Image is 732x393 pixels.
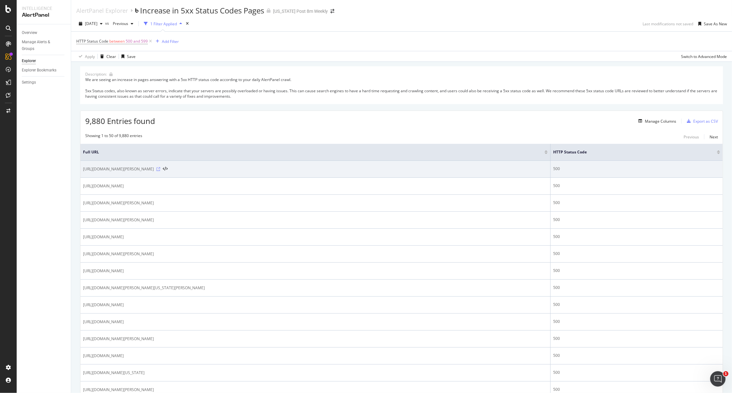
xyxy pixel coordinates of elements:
[127,54,136,59] div: Save
[553,200,720,206] div: 500
[553,234,720,240] div: 500
[723,371,728,376] span: 1
[83,370,145,376] span: [URL][DOMAIN_NAME][US_STATE]
[83,285,205,291] span: [URL][DOMAIN_NAME][PERSON_NAME][US_STATE][PERSON_NAME]
[76,38,108,44] span: HTTP Status Code
[22,39,66,52] a: Manage Alerts & Groups
[83,166,154,172] span: [URL][DOMAIN_NAME][PERSON_NAME]
[163,167,168,171] button: View HTML Source
[22,58,66,64] a: Explorer
[162,39,179,44] div: Add Filter
[710,133,718,141] button: Next
[106,54,116,59] div: Clear
[185,20,190,27] div: times
[119,51,136,61] button: Save
[273,8,328,14] div: [US_STATE] Post 8m Weekly
[22,79,36,86] div: Settings
[22,29,66,36] a: Overview
[645,119,676,124] div: Manage Columns
[553,268,720,274] div: 500
[83,183,124,189] span: [URL][DOMAIN_NAME]
[22,79,66,86] a: Settings
[85,133,142,141] div: Showing 1 to 50 of 9,880 entries
[710,134,718,140] div: Next
[85,116,155,126] span: 9,880 Entries found
[85,54,95,59] div: Apply
[105,20,110,26] span: vs
[22,67,56,74] div: Explorer Bookmarks
[83,234,124,240] span: [URL][DOMAIN_NAME]
[76,51,95,61] button: Apply
[140,5,264,16] div: Increase in 5xx Status Codes Pages
[83,149,535,155] span: Full URL
[126,37,148,46] span: 500 and 599
[684,116,718,126] button: Export as CSV
[704,21,727,27] div: Save As New
[553,336,720,341] div: 500
[110,19,136,29] button: Previous
[553,166,720,172] div: 500
[83,268,124,274] span: [URL][DOMAIN_NAME]
[553,251,720,257] div: 500
[696,19,727,29] button: Save As New
[141,19,185,29] button: 1 Filter Applied
[85,21,97,26] span: 2025 Sep. 23rd
[553,370,720,375] div: 500
[22,29,37,36] div: Overview
[553,183,720,189] div: 500
[83,217,154,223] span: [URL][DOMAIN_NAME][PERSON_NAME]
[678,51,727,61] button: Switch to Advanced Mode
[109,38,125,44] span: between
[553,353,720,358] div: 500
[553,319,720,324] div: 500
[156,167,160,171] a: Visit Online Page
[150,21,177,27] div: 1 Filter Applied
[330,9,334,13] div: arrow-right-arrow-left
[643,21,693,27] div: Last modifications not saved
[553,302,720,307] div: 500
[83,302,124,308] span: [URL][DOMAIN_NAME]
[553,285,720,291] div: 500
[684,134,699,140] div: Previous
[684,133,699,141] button: Previous
[553,387,720,392] div: 500
[22,39,60,52] div: Manage Alerts & Groups
[553,149,707,155] span: HTTP Status Code
[83,200,154,206] span: [URL][DOMAIN_NAME][PERSON_NAME]
[693,119,718,124] div: Export as CSV
[76,19,105,29] button: [DATE]
[85,77,718,99] div: We are seeing an increase in pages answering with a 5xx HTTP status code according to your daily ...
[83,319,124,325] span: [URL][DOMAIN_NAME]
[636,117,676,125] button: Manage Columns
[85,71,107,77] div: Description:
[710,371,726,387] iframe: Intercom live chat
[22,5,66,12] div: Intelligence
[83,387,154,393] span: [URL][DOMAIN_NAME][PERSON_NAME]
[22,12,66,19] div: AlertPanel
[681,54,727,59] div: Switch to Advanced Mode
[553,217,720,223] div: 500
[153,37,179,45] button: Add Filter
[76,7,128,14] a: AlertPanel Explorer
[22,58,36,64] div: Explorer
[83,336,154,342] span: [URL][DOMAIN_NAME][PERSON_NAME]
[22,67,66,74] a: Explorer Bookmarks
[83,251,154,257] span: [URL][DOMAIN_NAME][PERSON_NAME]
[98,51,116,61] button: Clear
[83,353,124,359] span: [URL][DOMAIN_NAME]
[110,21,128,26] span: Previous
